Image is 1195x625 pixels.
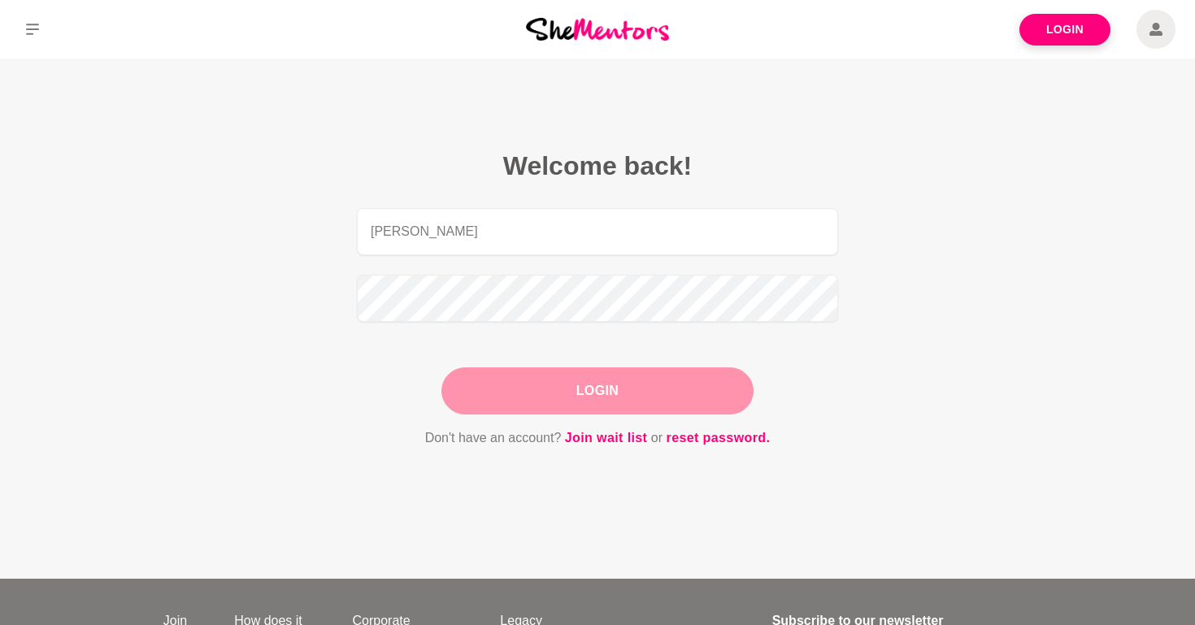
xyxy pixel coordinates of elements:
[526,18,669,40] img: She Mentors Logo
[357,150,838,182] h2: Welcome back!
[667,428,771,449] a: reset password.
[565,428,648,449] a: Join wait list
[357,208,838,255] input: Email address
[1019,14,1110,46] a: Login
[357,428,838,449] p: Don't have an account? or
